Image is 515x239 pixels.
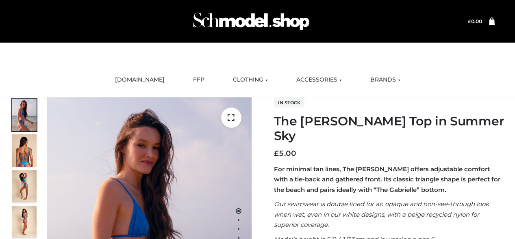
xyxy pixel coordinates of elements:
a: £0.00 [468,18,482,24]
span: In stock [274,98,304,108]
img: 3.Alex-top_CN-1-1-2.jpg [12,206,37,238]
img: 4.Alex-top_CN-1-1-2.jpg [12,170,37,202]
img: 1.Alex-top_SS-1_4464b1e7-c2c9-4e4b-a62c-58381cd673c0-1.jpg [12,99,37,131]
em: Our swimwear is double lined for an opaque and non-see-through look when wet, even in our white d... [274,200,489,228]
a: [DOMAIN_NAME] [109,71,171,89]
span: £ [274,149,279,158]
span: £ [468,18,471,24]
h1: The [PERSON_NAME] Top in Summer Sky [274,114,505,143]
img: 5.Alex-top_CN-1-1_1-1.jpg [12,134,37,167]
a: ACCESSORIES [290,71,348,89]
img: Schmodel Admin 964 [190,5,312,37]
a: CLOTHING [227,71,274,89]
bdi: 5.00 [274,149,296,158]
bdi: 0.00 [468,18,482,24]
a: BRANDS [364,71,406,89]
strong: For minimal tan lines, The [PERSON_NAME] offers adjustable comfort with a tie-back and gathered f... [274,165,500,194]
a: FFP [187,71,211,89]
